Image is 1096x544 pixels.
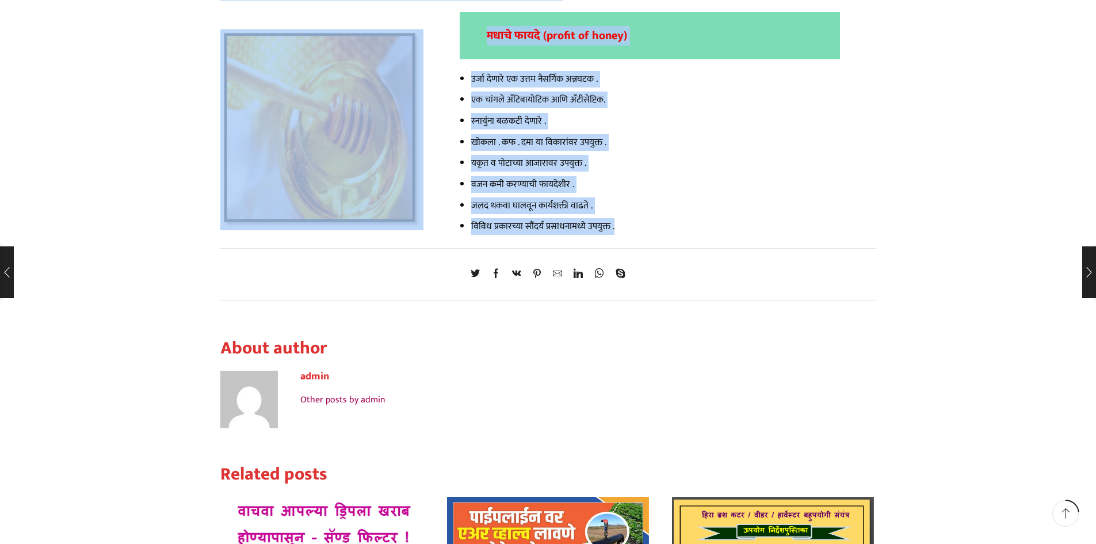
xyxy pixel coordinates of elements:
[471,155,840,172] li: यकृत व पोटाच्या आजारावर उपयुक्त .
[471,218,840,235] li: विविध प्रकारच्या सौंदर्य प्रसाधनामध्ये उपयुक्त .
[300,371,876,383] h4: admin
[471,113,840,130] li: स्नायुंना बळकटी देणारे .
[300,393,876,406] a: Other posts by admin
[471,176,840,193] li: वजन कमी करण्याची फायदेशीर .
[471,71,840,88] li: उर्जा देणारे एक उत्तम नैसर्गिक अन्नघटक .
[487,26,627,45] strong: मधाचे फायदे (profit of honey)
[220,333,327,363] span: About author
[220,459,327,489] span: Related posts
[471,197,840,214] li: जलद थकवा घालवून कार्यशक्ती वाढते .
[471,134,840,151] li: खोकला . कफ . दमा या विकारांवर उपयुक्त .
[471,92,840,108] li: एक चांगले अँटिबायोटिक आणि अँटीसेप्टिक.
